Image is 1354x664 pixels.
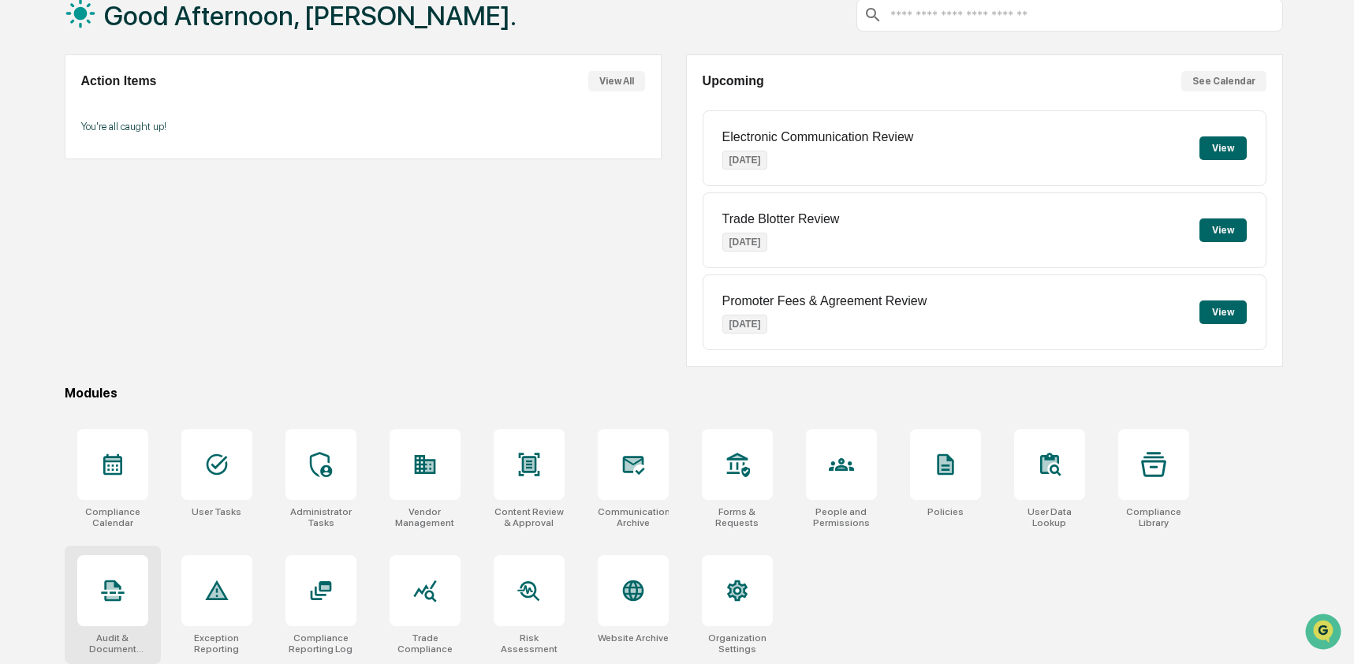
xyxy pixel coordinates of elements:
[77,632,148,655] div: Audit & Document Logs
[1304,612,1346,655] iframe: Open customer support
[9,222,106,251] a: 🔎Data Lookup
[32,199,102,214] span: Preclearance
[722,130,914,144] p: Electronic Communication Review
[722,212,840,226] p: Trade Blotter Review
[722,151,768,170] p: [DATE]
[598,506,669,528] div: Communications Archive
[268,125,287,144] button: Start new chat
[130,199,196,214] span: Attestations
[16,121,44,149] img: 1746055101610-c473b297-6a78-478c-a979-82029cc54cd1
[722,233,768,252] p: [DATE]
[598,632,669,643] div: Website Archive
[285,632,356,655] div: Compliance Reporting Log
[54,121,259,136] div: Start new chat
[181,632,252,655] div: Exception Reporting
[390,506,461,528] div: Vendor Management
[1118,506,1189,528] div: Compliance Library
[927,506,964,517] div: Policies
[65,386,1283,401] div: Modules
[16,230,28,243] div: 🔎
[9,192,108,221] a: 🖐️Preclearance
[32,229,99,244] span: Data Lookup
[1199,136,1247,160] button: View
[54,136,200,149] div: We're available if you need us!
[494,506,565,528] div: Content Review & Approval
[192,506,241,517] div: User Tasks
[1181,71,1266,91] button: See Calendar
[588,71,645,91] button: View All
[114,200,127,213] div: 🗄️
[108,192,202,221] a: 🗄️Attestations
[157,267,191,279] span: Pylon
[285,506,356,528] div: Administrator Tasks
[703,74,764,88] h2: Upcoming
[806,506,877,528] div: People and Permissions
[1199,218,1247,242] button: View
[111,267,191,279] a: Powered byPylon
[1199,300,1247,324] button: View
[722,294,927,308] p: Promoter Fees & Agreement Review
[390,632,461,655] div: Trade Compliance
[16,200,28,213] div: 🖐️
[702,632,773,655] div: Organization Settings
[722,315,768,334] p: [DATE]
[702,506,773,528] div: Forms & Requests
[81,121,645,132] p: You're all caught up!
[77,506,148,528] div: Compliance Calendar
[81,74,157,88] h2: Action Items
[494,632,565,655] div: Risk Assessment
[16,33,287,58] p: How can we help?
[1014,506,1085,528] div: User Data Lookup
